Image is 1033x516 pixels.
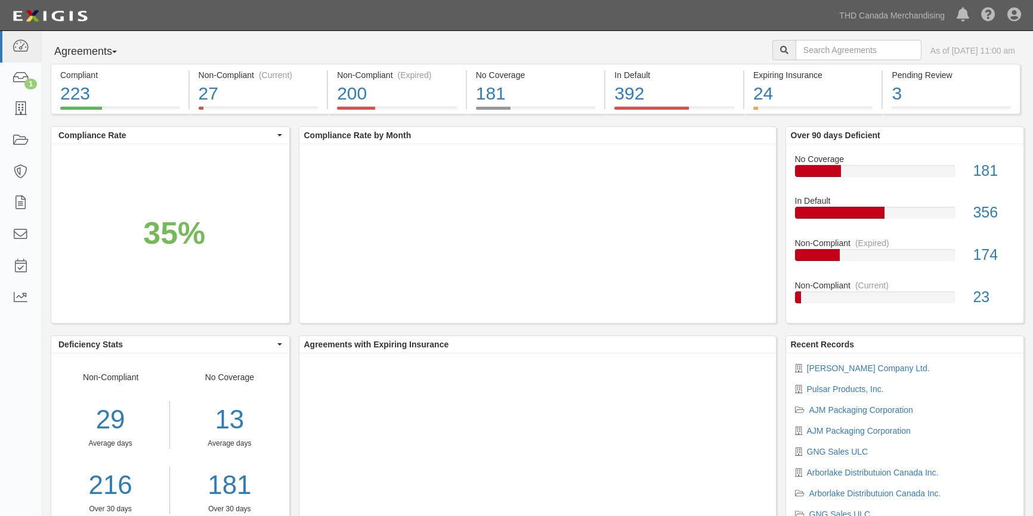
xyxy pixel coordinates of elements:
a: 216 [51,467,169,504]
div: 24 [753,81,873,107]
b: Compliance Rate by Month [304,130,412,140]
div: (Expired) [855,237,889,249]
button: Agreements [51,40,140,64]
div: 200 [337,81,457,107]
a: Non-Compliant(Current)27 [190,107,327,116]
div: 23 [964,287,1023,308]
a: Compliant223 [51,107,188,116]
b: Recent Records [791,340,855,349]
div: 3 [892,81,1011,107]
a: No Coverage181 [467,107,605,116]
a: Non-Compliant(Expired)174 [795,237,1015,279]
a: No Coverage181 [795,153,1015,195]
div: (Current) [855,279,889,291]
div: 174 [964,244,1023,266]
span: Compliance Rate [58,129,274,141]
a: Arborlake Distributuion Canada Inc. [809,489,941,498]
div: 13 [179,401,280,439]
div: 356 [964,202,1023,223]
div: (Current) [259,69,292,81]
a: Non-Compliant(Expired)200 [328,107,466,116]
img: logo-5460c22ac91f19d4615b14bd174203de0afe785f0fc80cf4dbbc73dc1793850b.png [9,5,91,27]
a: AJM Packaging Corporation [807,426,911,436]
div: Average days [179,439,280,449]
a: Pulsar Products, Inc. [807,384,884,394]
a: THD Canada Merchandising [833,4,951,27]
div: Over 30 days [179,504,280,514]
div: 29 [51,401,169,439]
div: As of [DATE] 11:00 am [930,45,1015,57]
div: Non-Compliant [786,279,1024,291]
div: Pending Review [892,69,1011,81]
div: Expiring Insurance [753,69,873,81]
a: Pending Review3 [883,107,1020,116]
span: Deficiency Stats [58,338,274,350]
div: 392 [614,81,734,107]
a: Expiring Insurance24 [744,107,882,116]
div: Average days [51,439,169,449]
button: Deficiency Stats [51,336,289,353]
div: Compliant [60,69,180,81]
div: No Coverage [786,153,1024,165]
div: Non-Compliant [786,237,1024,249]
a: GNG Sales ULC [807,447,868,456]
b: Over 90 days Deficient [791,130,880,140]
button: Compliance Rate [51,127,289,144]
div: 35% [143,211,205,255]
div: (Expired) [398,69,432,81]
div: Non-Compliant [51,371,170,514]
a: In Default392 [605,107,743,116]
div: Non-Compliant (Current) [199,69,318,81]
div: 1 [24,79,37,89]
i: Help Center - Complianz [981,8,995,23]
a: In Default356 [795,195,1015,237]
div: 181 [476,81,596,107]
a: AJM Packaging Corporation [809,405,913,415]
div: Over 30 days [51,504,169,514]
a: Arborlake Distributuion Canada Inc. [807,468,939,477]
input: Search Agreements [796,40,921,60]
div: No Coverage [476,69,596,81]
a: 181 [179,467,280,504]
a: [PERSON_NAME] Company Ltd. [807,363,930,373]
div: Non-Compliant (Expired) [337,69,457,81]
div: In Default [614,69,734,81]
div: No Coverage [170,371,289,514]
div: 223 [60,81,180,107]
div: In Default [786,195,1024,207]
div: 181 [964,160,1023,182]
a: Non-Compliant(Current)23 [795,279,1015,313]
div: 27 [199,81,318,107]
b: Agreements with Expiring Insurance [304,340,449,349]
